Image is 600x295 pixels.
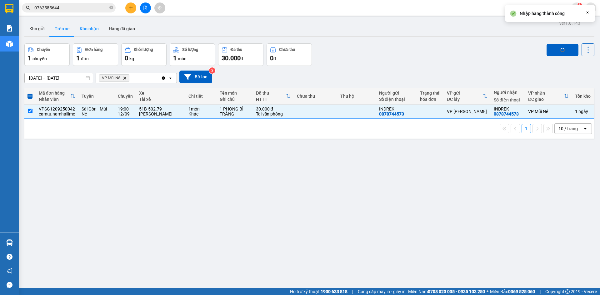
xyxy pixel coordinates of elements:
div: Tại văn phòng [256,111,291,116]
div: VP gửi [447,91,482,96]
span: copyright [565,289,570,294]
div: Số lượng [182,47,198,52]
div: 0878744573 [379,111,404,116]
div: Tồn kho [575,94,591,99]
div: [PERSON_NAME] [139,111,182,116]
div: Chưa thu [297,94,334,99]
span: 1 [173,54,177,62]
img: solution-icon [6,25,13,32]
div: Đã thu [256,91,286,96]
button: Hàng đã giao [104,21,140,36]
div: Ghi chú [220,97,249,102]
div: 1 PHONG BÌ TRẮNG [220,106,249,116]
div: HTTT [256,97,286,102]
div: Số điện thoại [379,97,414,102]
li: VP VP Mũi Né [3,34,43,41]
th: Toggle SortBy [444,88,491,105]
span: aim [157,6,162,10]
div: Trạng thái [420,91,441,96]
div: Thu hộ [340,94,372,99]
span: environment [3,42,7,46]
div: 1 [575,109,591,114]
div: Tài xế [139,97,182,102]
span: 1 [28,54,31,62]
div: Chuyến [37,47,50,52]
span: kimngan.namhailimo [514,4,571,12]
div: VP Mũi Né [528,109,569,114]
div: Đã thu [231,47,242,52]
button: Bộ lọc [179,71,212,83]
span: VP Mũi Né, close by backspace [99,74,129,82]
span: question-circle [7,254,12,260]
th: Toggle SortBy [36,88,78,105]
div: INDREK [494,106,522,111]
button: loading Nhập hàng [547,44,578,56]
div: VPSG1209250042 [39,106,75,111]
input: Tìm tên, số ĐT hoặc mã đơn [34,4,108,11]
div: ĐC giao [528,97,564,102]
div: Nhân viên [39,97,70,102]
button: Đơn hàng1đơn [73,43,118,66]
div: Mã đơn hàng [39,91,70,96]
div: 0878744573 [494,111,519,116]
sup: 1 [577,3,582,7]
th: Toggle SortBy [253,88,294,105]
button: Số lượng1món [170,43,215,66]
svg: Clear all [161,76,166,81]
div: Số điện thoại [494,97,522,102]
img: logo.jpg [3,3,25,25]
div: Đơn hàng [85,47,102,52]
div: Người gửi [379,91,414,96]
li: Nam Hải Limousine [3,3,91,27]
button: plus [125,2,136,13]
span: đơn [81,56,89,61]
div: ĐC lấy [447,97,482,102]
span: plus [129,6,133,10]
span: Miền Nam [408,288,485,295]
div: Chưa thu [279,47,295,52]
svg: open [168,76,173,81]
span: Hỗ trợ kỹ thuật: [290,288,347,295]
div: VP [PERSON_NAME] [447,109,487,114]
div: Người nhận [494,90,522,95]
span: VP Mũi Né [102,76,120,81]
div: INDREK [379,106,414,111]
span: kg [129,56,134,61]
span: 1 [76,54,80,62]
svg: Close [585,10,590,15]
div: Chuyến [118,94,133,99]
span: 1 [578,3,581,7]
input: Select a date range. [25,73,93,83]
button: Chưa thu0đ [267,43,312,66]
div: 1 món [188,106,213,111]
span: 30.000 [222,54,241,62]
strong: 0369 525 060 [508,289,535,294]
svg: Delete [123,76,127,80]
span: file-add [143,6,147,10]
div: 30.000 đ [256,106,291,111]
button: Chuyến1chuyến [24,43,70,66]
span: ⚪️ [487,290,488,293]
sup: 3 [209,67,215,74]
span: chuyến [32,56,47,61]
div: 12/09 [118,111,133,116]
div: Chi tiết [188,94,213,99]
button: 1 [522,124,531,133]
span: message [7,282,12,288]
div: 51B-502.79 [139,106,182,111]
div: Tên món [220,91,249,96]
span: Cung cấp máy in - giấy in: [358,288,407,295]
button: Kho gửi [24,21,50,36]
span: search [26,6,30,10]
span: 0 [125,54,128,62]
button: file-add [140,2,151,13]
div: hóa đơn [420,97,441,102]
div: Nhập hàng thành công [520,10,565,17]
div: 19:00 [118,106,133,111]
span: 0 [270,54,273,62]
svg: open [583,126,588,131]
button: Kho nhận [75,21,104,36]
button: Trên xe [50,21,75,36]
span: | [540,288,541,295]
span: close-circle [109,6,113,9]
